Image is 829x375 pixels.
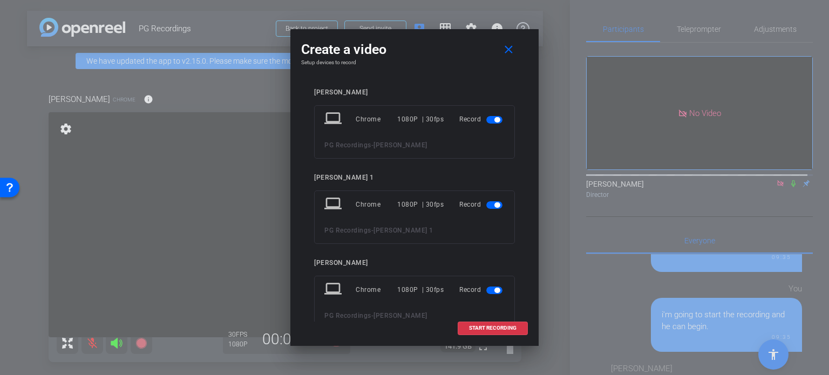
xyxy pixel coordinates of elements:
[373,141,427,149] span: [PERSON_NAME]
[324,280,344,299] mat-icon: laptop
[371,227,374,234] span: -
[324,312,371,319] span: PG Recordings
[301,59,528,66] h4: Setup devices to record
[356,110,397,129] div: Chrome
[397,195,444,214] div: 1080P | 30fps
[458,322,528,335] button: START RECORDING
[324,110,344,129] mat-icon: laptop
[459,195,505,214] div: Record
[397,280,444,299] div: 1080P | 30fps
[324,227,371,234] span: PG Recordings
[314,259,515,267] div: [PERSON_NAME]
[356,280,397,299] div: Chrome
[459,280,505,299] div: Record
[373,227,433,234] span: [PERSON_NAME] 1
[373,312,427,319] span: [PERSON_NAME]
[459,110,505,129] div: Record
[314,88,515,97] div: [PERSON_NAME]
[371,141,374,149] span: -
[397,110,444,129] div: 1080P | 30fps
[301,40,528,59] div: Create a video
[371,312,374,319] span: -
[324,195,344,214] mat-icon: laptop
[324,141,371,149] span: PG Recordings
[314,174,515,182] div: [PERSON_NAME] 1
[356,195,397,214] div: Chrome
[469,325,517,331] span: START RECORDING
[502,43,515,57] mat-icon: close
